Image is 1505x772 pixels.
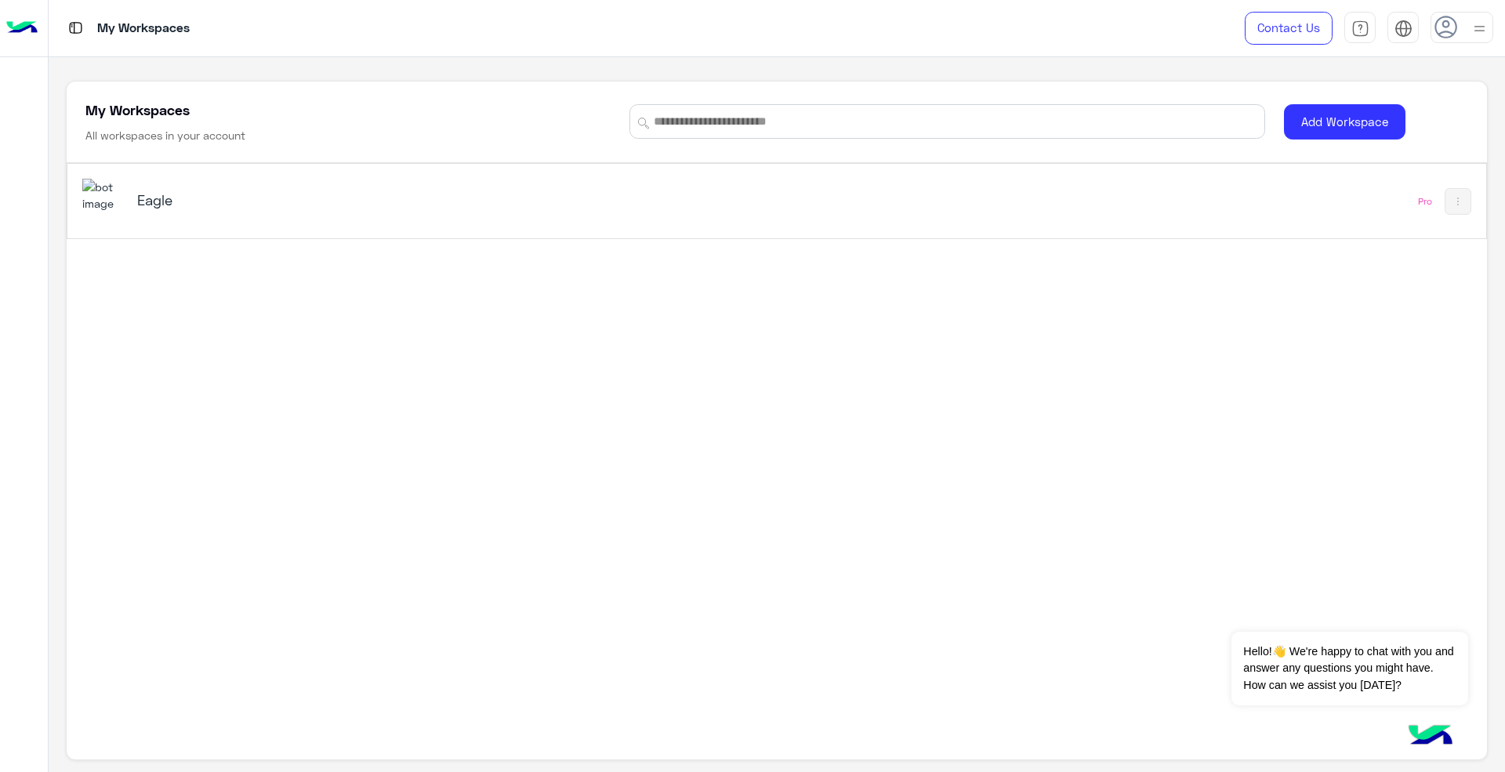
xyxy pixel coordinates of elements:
[82,179,125,212] img: 713415422032625
[1394,20,1413,38] img: tab
[1351,20,1369,38] img: tab
[1403,709,1458,764] img: hulul-logo.png
[97,18,190,39] p: My Workspaces
[66,18,85,38] img: tab
[1470,19,1489,38] img: profile
[1418,195,1432,208] div: Pro
[85,128,245,143] h6: All workspaces in your account
[6,12,38,45] img: Logo
[1245,12,1333,45] a: Contact Us
[1284,104,1405,140] button: Add Workspace
[85,100,190,119] h5: My Workspaces
[137,190,637,209] h5: Eagle
[1231,632,1467,705] span: Hello!👋 We're happy to chat with you and answer any questions you might have. How can we assist y...
[1344,12,1376,45] a: tab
